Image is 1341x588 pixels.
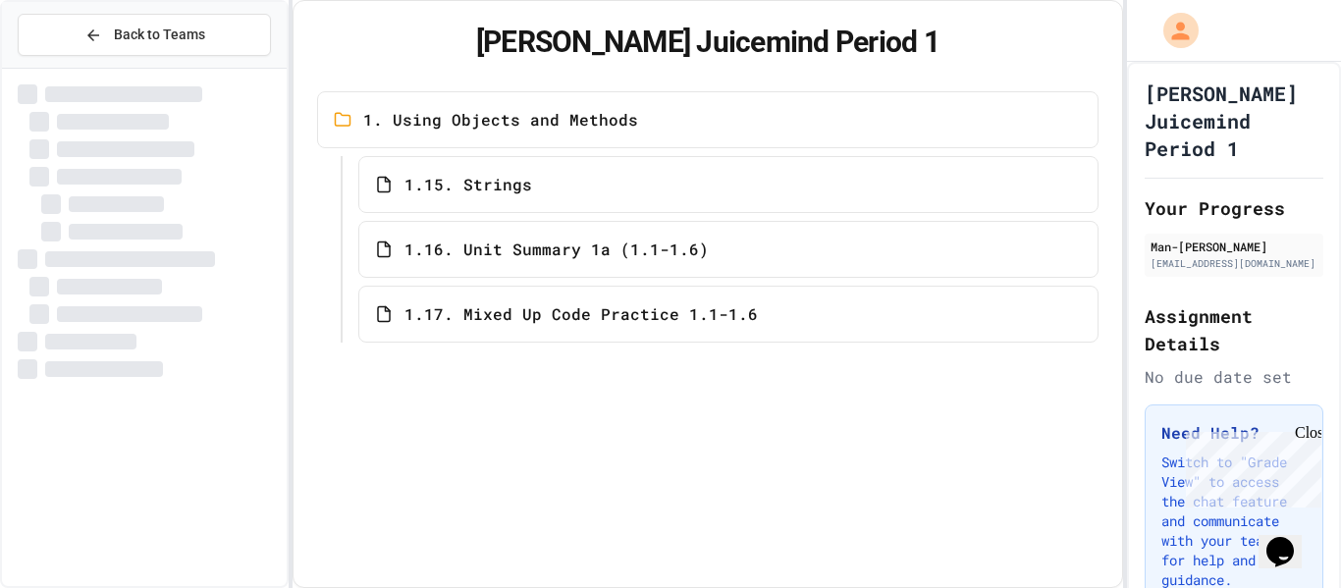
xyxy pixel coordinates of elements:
[317,25,1098,60] h1: [PERSON_NAME] Juicemind Period 1
[404,173,532,196] span: 1.15. Strings
[1259,509,1321,568] iframe: chat widget
[114,25,205,45] span: Back to Teams
[1151,238,1317,255] div: Man-[PERSON_NAME]
[358,221,1098,278] a: 1.16. Unit Summary 1a (1.1-1.6)
[1143,8,1204,53] div: My Account
[1161,421,1307,445] h3: Need Help?
[18,14,271,56] button: Back to Teams
[404,238,709,261] span: 1.16. Unit Summary 1a (1.1-1.6)
[1145,365,1323,389] div: No due date set
[358,286,1098,343] a: 1.17. Mixed Up Code Practice 1.1-1.6
[1145,194,1323,222] h2: Your Progress
[8,8,135,125] div: Chat with us now!Close
[358,156,1098,213] a: 1.15. Strings
[363,108,638,132] span: 1. Using Objects and Methods
[404,302,758,326] span: 1.17. Mixed Up Code Practice 1.1-1.6
[1145,80,1323,162] h1: [PERSON_NAME] Juicemind Period 1
[1151,256,1317,271] div: [EMAIL_ADDRESS][DOMAIN_NAME]
[1178,424,1321,508] iframe: chat widget
[1145,302,1323,357] h2: Assignment Details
